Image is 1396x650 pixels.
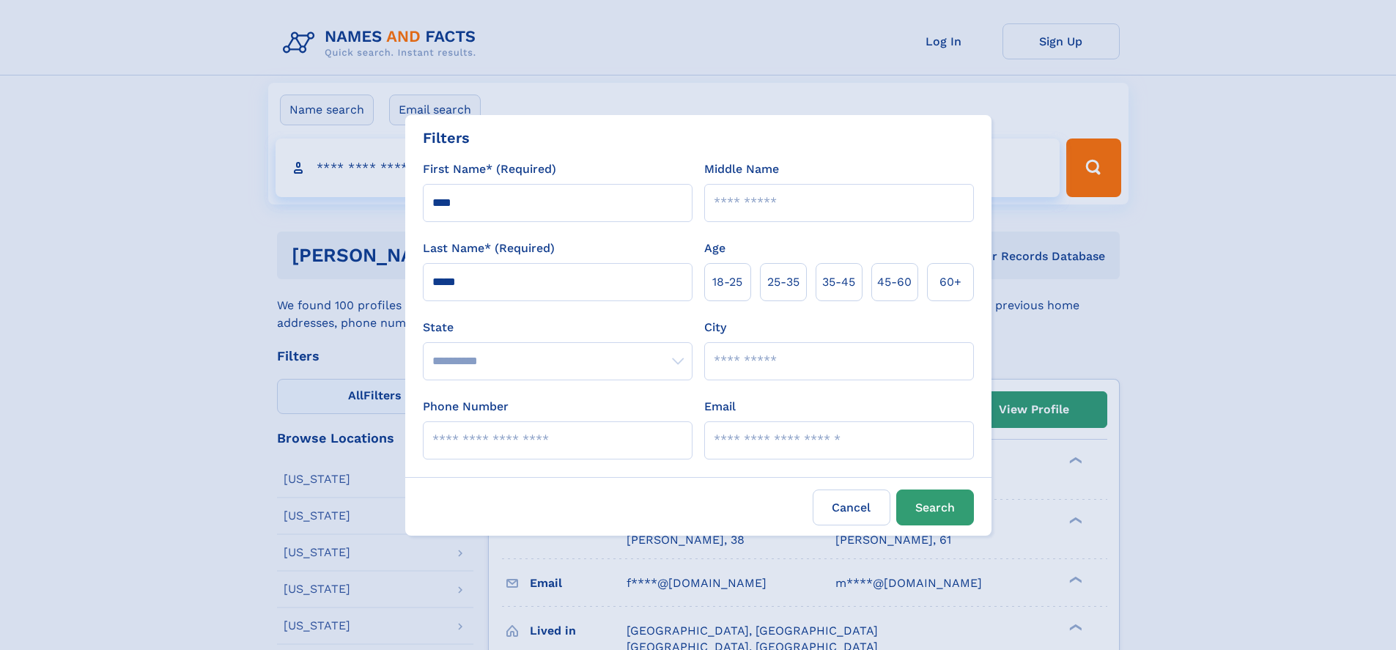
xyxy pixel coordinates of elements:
[712,273,742,291] span: 18‑25
[877,273,912,291] span: 45‑60
[939,273,961,291] span: 60+
[704,398,736,416] label: Email
[423,127,470,149] div: Filters
[822,273,855,291] span: 35‑45
[704,319,726,336] label: City
[423,398,509,416] label: Phone Number
[896,490,974,525] button: Search
[423,319,693,336] label: State
[423,240,555,257] label: Last Name* (Required)
[767,273,799,291] span: 25‑35
[423,160,556,178] label: First Name* (Required)
[813,490,890,525] label: Cancel
[704,240,725,257] label: Age
[704,160,779,178] label: Middle Name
